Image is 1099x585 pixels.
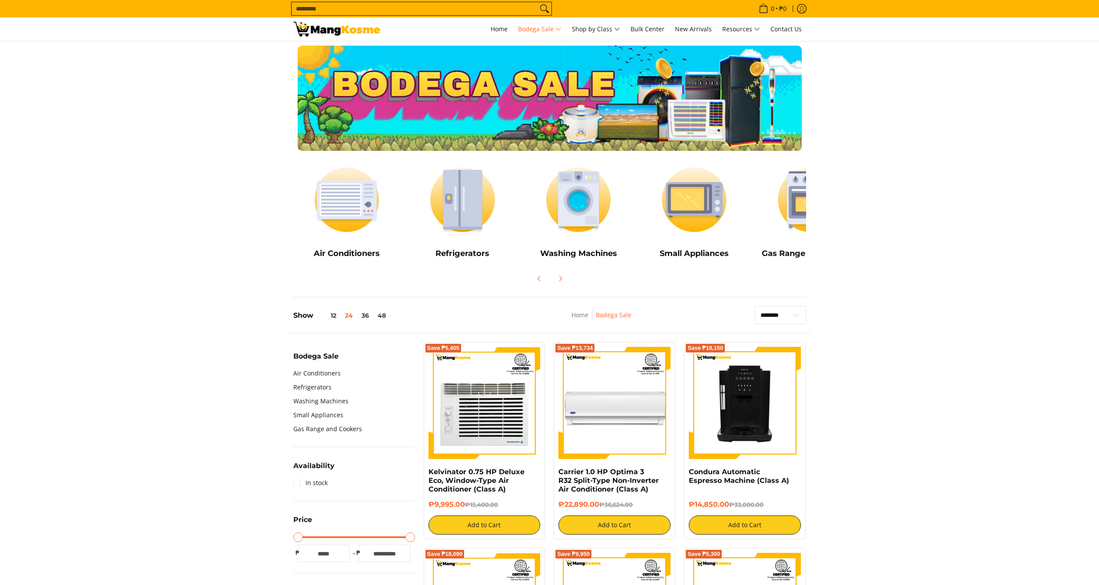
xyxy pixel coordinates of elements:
[641,160,748,240] img: Small Appliances
[626,17,669,41] a: Bulk Center
[293,380,332,394] a: Refrigerators
[675,25,712,33] span: New Arrivals
[427,346,460,351] span: Save ₱5,405
[756,4,789,13] span: •
[525,160,632,265] a: Washing Machines Washing Machines
[530,269,549,288] button: Previous
[293,462,335,476] summary: Open
[293,408,343,422] a: Small Appliances
[538,2,551,15] button: Search
[491,25,508,33] span: Home
[631,25,664,33] span: Bulk Center
[558,515,671,535] button: Add to Cart
[293,353,339,360] span: Bodega Sale
[293,476,328,490] a: In stock
[718,17,764,41] a: Resources
[293,249,401,259] h5: Air Conditioners
[293,366,341,380] a: Air Conditioners
[293,160,401,265] a: Air Conditioners Air Conditioners
[486,17,512,41] a: Home
[687,346,723,351] span: Save ₱18,150
[341,312,357,319] button: 24
[357,312,373,319] button: 36
[599,501,633,508] del: ₱36,624.00
[689,500,801,509] h6: ₱14,850.00
[409,249,516,259] h5: Refrigerators
[689,347,801,459] img: Condura Automatic Espresso Machine (Class A)
[428,347,541,459] img: Kelvinator 0.75 HP Deluxe Eco, Window-Type Air Conditioner (Class A)
[427,552,463,557] span: Save ₱18,090
[373,312,390,319] button: 48
[409,160,516,240] img: Refrigerators
[525,249,632,259] h5: Washing Machines
[525,160,632,240] img: Washing Machines
[558,347,671,459] img: Carrier 1.0 HP Optima 3 R32 Split-Type Non-Inverter Air Conditioner (Class A)
[409,160,516,265] a: Refrigerators Refrigerators
[770,6,776,12] span: 0
[568,17,624,41] a: Shop by Class
[293,516,312,523] span: Price
[558,500,671,509] h6: ₱22,890.00
[514,17,566,41] a: Bodega Sale
[770,25,802,33] span: Contact Us
[551,269,570,288] button: Next
[428,515,541,535] button: Add to Cart
[293,353,339,366] summary: Open
[641,249,748,259] h5: Small Appliances
[596,311,631,319] a: Bodega Sale
[293,22,380,37] img: Bodega Sale l Mang Kosme: Cost-Efficient &amp; Quality Home Appliances
[293,160,401,240] img: Air Conditioners
[293,548,302,557] span: ₱
[689,515,801,535] button: Add to Cart
[757,160,864,265] a: Cookers Gas Range and Cookers
[766,17,806,41] a: Contact Us
[722,24,760,35] span: Resources
[687,552,720,557] span: Save ₱5,300
[558,468,659,493] a: Carrier 1.0 HP Optima 3 R32 Split-Type Non-Inverter Air Conditioner (Class A)
[293,422,362,436] a: Gas Range and Cookers
[293,311,390,320] h5: Show
[641,160,748,265] a: Small Appliances Small Appliances
[571,311,588,319] a: Home
[389,17,806,41] nav: Main Menu
[428,468,525,493] a: Kelvinator 0.75 HP Deluxe Eco, Window-Type Air Conditioner (Class A)
[671,17,716,41] a: New Arrivals
[757,249,864,259] h5: Gas Range and Cookers
[778,6,788,12] span: ₱0
[572,24,620,35] span: Shop by Class
[293,462,335,469] span: Availability
[514,310,690,329] nav: Breadcrumbs
[518,24,561,35] span: Bodega Sale
[428,500,541,509] h6: ₱9,995.00
[557,346,593,351] span: Save ₱13,734
[293,394,349,408] a: Washing Machines
[354,548,363,557] span: ₱
[689,468,789,485] a: Condura Automatic Espresso Machine (Class A)
[465,501,498,508] del: ₱15,400.00
[757,160,864,240] img: Cookers
[729,501,764,508] del: ₱33,000.00
[557,552,590,557] span: Save ₱9,950
[293,516,312,530] summary: Open
[313,312,341,319] button: 12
